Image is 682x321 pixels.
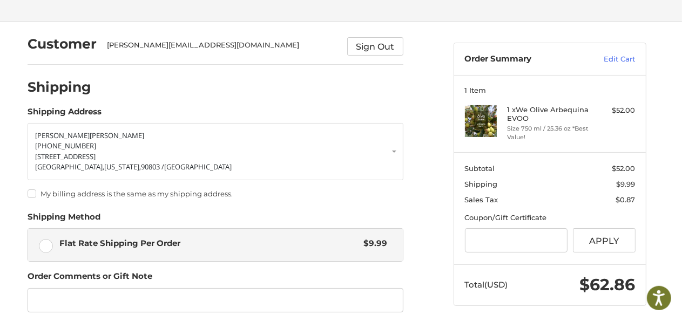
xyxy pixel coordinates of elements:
span: [PHONE_NUMBER] [35,141,96,151]
span: Shipping [465,180,498,188]
span: Flat Rate Shipping Per Order [60,237,359,250]
span: [GEOGRAPHIC_DATA] [164,162,232,172]
p: We're away right now. Please check back later! [15,16,122,25]
legend: Shipping Address [28,106,102,123]
span: [PERSON_NAME] [90,131,144,140]
span: Total (USD) [465,279,508,290]
a: Enter or select a different address [28,123,403,180]
label: My billing address is the same as my shipping address. [28,189,403,198]
span: $0.87 [616,195,636,204]
span: [STREET_ADDRESS] [35,152,96,161]
span: Subtotal [465,164,495,173]
h2: Shipping [28,79,91,95]
a: Edit Cart [581,54,636,65]
button: Apply [573,228,636,252]
span: Sales Tax [465,195,498,204]
h3: 1 Item [465,86,636,94]
h2: Customer [28,36,97,52]
span: $52.00 [612,164,636,173]
span: $9.99 [358,237,387,250]
span: $9.99 [617,180,636,188]
h4: 1 x We Olive Arbequina EVOO [508,105,590,123]
input: Gift Certificate or Coupon Code [465,228,568,252]
li: Size 750 ml / 25.36 oz *Best Value! [508,124,590,142]
span: [US_STATE], [104,162,141,172]
button: Sign Out [347,37,403,56]
legend: Order Comments [28,270,152,288]
span: 90803 / [141,162,164,172]
span: [PERSON_NAME] [35,131,90,140]
div: $52.00 [593,105,636,116]
span: [GEOGRAPHIC_DATA], [35,162,104,172]
button: Open LiveChat chat widget [124,14,137,27]
div: Coupon/Gift Certificate [465,213,636,223]
h3: Order Summary [465,54,581,65]
legend: Shipping Method [28,211,100,228]
span: $62.86 [580,275,636,295]
div: [PERSON_NAME][EMAIL_ADDRESS][DOMAIN_NAME] [107,40,337,56]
